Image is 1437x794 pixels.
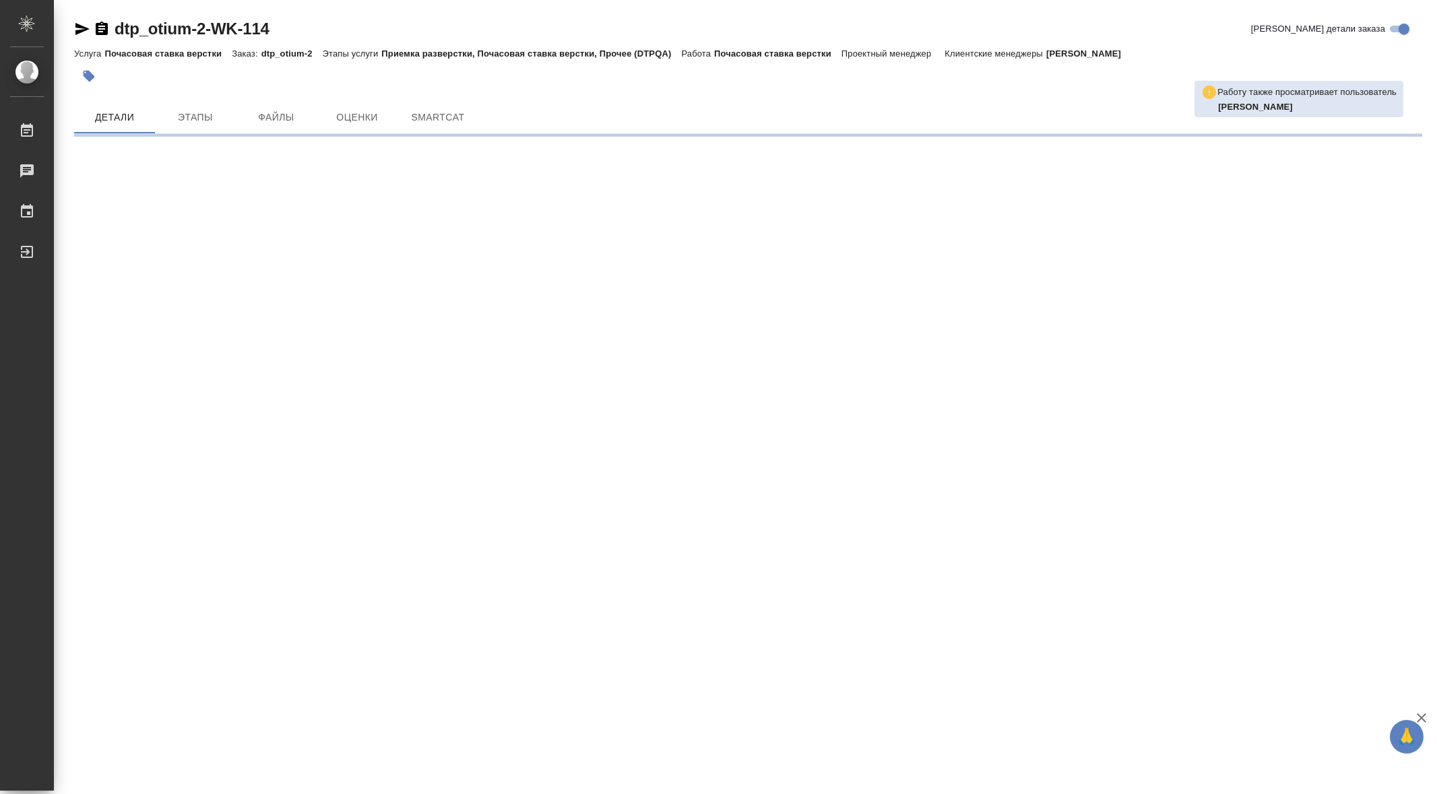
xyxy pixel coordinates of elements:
button: Скопировать ссылку для ЯМессенджера [74,21,90,37]
p: Приемка разверстки, Почасовая ставка верстки, Прочее (DTPQA) [381,48,681,59]
p: Работу также просматривает пользователь [1217,86,1397,99]
p: Проектный менеджер [841,48,934,59]
span: [PERSON_NAME] детали заказа [1251,22,1385,36]
button: Добавить тэг [74,61,104,91]
button: Скопировать ссылку [94,21,110,37]
p: Почасовая ставка верстки [104,48,232,59]
p: Заказ: [232,48,261,59]
span: Детали [82,109,147,126]
span: Оценки [325,109,389,126]
span: 🙏 [1395,723,1418,751]
p: [PERSON_NAME] [1046,48,1131,59]
button: 🙏 [1390,720,1424,754]
p: Работа [681,48,714,59]
span: Файлы [244,109,309,126]
p: Почасовая ставка верстки [714,48,841,59]
span: SmartCat [406,109,470,126]
a: dtp_otium-2-WK-114 [115,20,269,38]
p: Гостев Юрий [1218,100,1397,114]
p: Клиентские менеджеры [945,48,1046,59]
p: dtp_otium-2 [261,48,323,59]
p: Услуга [74,48,104,59]
p: Этапы услуги [323,48,382,59]
span: Этапы [163,109,228,126]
